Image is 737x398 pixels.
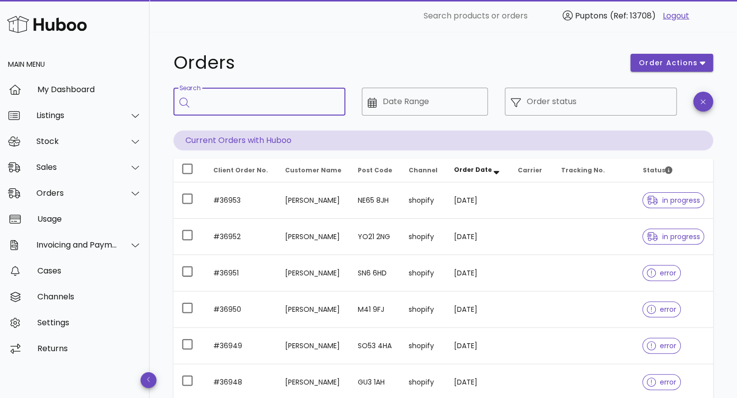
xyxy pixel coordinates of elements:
div: Channels [37,292,142,301]
span: Customer Name [285,166,341,174]
span: in progress [647,233,700,240]
img: Huboo Logo [7,13,87,35]
span: Puptons [575,10,607,21]
span: Tracking No. [561,166,605,174]
td: #36953 [205,182,277,219]
span: Channel [409,166,438,174]
td: [PERSON_NAME] [277,255,350,291]
p: Current Orders with Huboo [173,131,713,150]
td: SN6 6HD [350,255,401,291]
span: Status [642,166,672,174]
th: Post Code [350,158,401,182]
label: Search [179,85,200,92]
a: Logout [663,10,689,22]
td: SO53 4HA [350,328,401,364]
div: Stock [36,136,118,146]
td: #36951 [205,255,277,291]
h1: Orders [173,54,618,72]
div: Returns [37,344,142,353]
td: [DATE] [446,182,509,219]
td: [PERSON_NAME] [277,328,350,364]
td: [PERSON_NAME] [277,219,350,255]
td: NE65 8JH [350,182,401,219]
td: shopify [401,291,446,328]
div: Listings [36,111,118,120]
td: [DATE] [446,219,509,255]
td: M41 9FJ [350,291,401,328]
div: Usage [37,214,142,224]
div: Settings [37,318,142,327]
th: Client Order No. [205,158,277,182]
td: shopify [401,182,446,219]
th: Tracking No. [553,158,635,182]
div: Invoicing and Payments [36,240,118,250]
td: #36952 [205,219,277,255]
td: [PERSON_NAME] [277,182,350,219]
div: My Dashboard [37,85,142,94]
th: Customer Name [277,158,350,182]
div: Orders [36,188,118,198]
td: #36949 [205,328,277,364]
td: [DATE] [446,291,509,328]
th: Carrier [510,158,553,182]
td: #36950 [205,291,277,328]
span: error [647,269,676,276]
td: shopify [401,219,446,255]
div: Sales [36,162,118,172]
td: YO21 2NG [350,219,401,255]
span: error [647,306,676,313]
button: order actions [630,54,713,72]
td: shopify [401,255,446,291]
td: [DATE] [446,328,509,364]
th: Status [634,158,713,182]
th: Channel [401,158,446,182]
span: in progress [647,197,700,204]
span: Post Code [358,166,392,174]
div: Cases [37,266,142,275]
td: [DATE] [446,255,509,291]
span: Carrier [518,166,542,174]
span: (Ref: 13708) [610,10,656,21]
span: Client Order No. [213,166,268,174]
span: order actions [638,58,698,68]
td: [PERSON_NAME] [277,291,350,328]
span: error [647,342,676,349]
th: Order Date: Sorted descending. Activate to remove sorting. [446,158,509,182]
span: error [647,379,676,386]
td: shopify [401,328,446,364]
span: Order Date [454,165,492,174]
